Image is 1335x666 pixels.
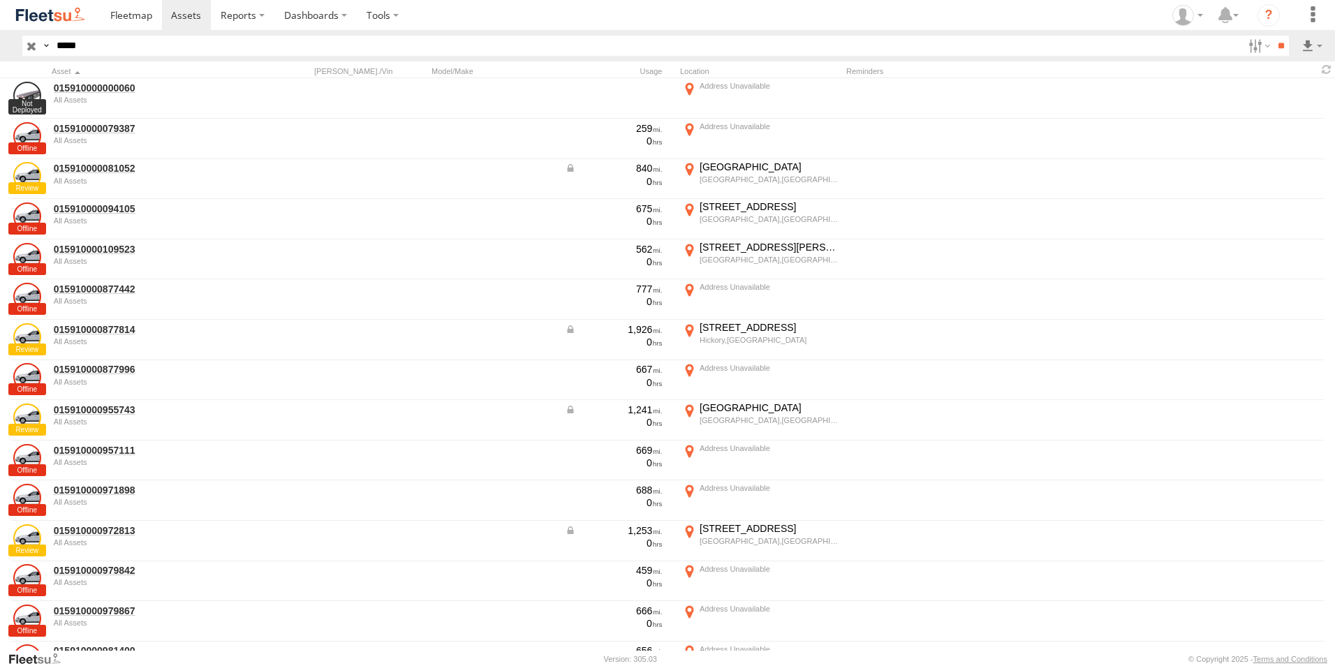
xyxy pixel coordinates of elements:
div: © Copyright 2025 - [1188,655,1327,663]
label: Click to View Current Location [680,482,841,519]
a: View Asset Details [13,404,41,431]
div: 0 [565,537,663,549]
a: 015910000957111 [54,444,245,457]
div: 459 [565,564,663,577]
div: 562 [565,243,663,256]
a: View Asset Details [13,82,41,110]
div: undefined [54,578,245,586]
span: Refresh [1318,63,1335,76]
div: Click to Sort [52,66,247,76]
div: [PERSON_NAME]./Vin [314,66,426,76]
label: Export results as... [1300,36,1324,56]
div: 0 [565,577,663,589]
a: View Asset Details [13,524,41,552]
a: View Asset Details [13,162,41,190]
div: Data from Vehicle CANbus [565,524,663,537]
div: Location [680,66,841,76]
a: 015910000979842 [54,564,245,577]
label: Search Query [40,36,52,56]
a: Terms and Conditions [1253,655,1327,663]
a: View Asset Details [13,444,41,472]
label: Click to View Current Location [680,241,841,279]
div: 0 [565,617,663,630]
a: 015910000955743 [54,404,245,416]
div: undefined [54,619,245,627]
div: 0 [565,457,663,469]
div: [GEOGRAPHIC_DATA],[GEOGRAPHIC_DATA] [700,214,839,224]
a: 015910000877442 [54,283,245,295]
a: View Asset Details [13,605,41,632]
div: Version: 305.03 [604,655,657,663]
div: Data from Vehicle CANbus [565,404,663,416]
label: Click to View Current Location [680,281,841,318]
div: Hickory,[GEOGRAPHIC_DATA] [700,335,839,345]
div: [GEOGRAPHIC_DATA] [700,161,839,173]
div: 669 [565,444,663,457]
a: Visit our Website [8,652,72,666]
div: undefined [54,216,245,225]
div: 0 [565,256,663,268]
a: View Asset Details [13,363,41,391]
div: 667 [565,363,663,376]
div: [GEOGRAPHIC_DATA],[GEOGRAPHIC_DATA] [700,536,839,546]
label: Click to View Current Location [680,80,841,117]
div: undefined [54,538,245,547]
div: 0 [565,215,663,228]
div: [STREET_ADDRESS] [700,522,839,535]
div: [STREET_ADDRESS][PERSON_NAME] [700,241,839,253]
div: 675 [565,202,663,215]
label: Click to View Current Location [680,401,841,439]
div: [GEOGRAPHIC_DATA],[GEOGRAPHIC_DATA] [700,175,839,184]
a: 015910000081052 [54,162,245,175]
label: Click to View Current Location [680,321,841,359]
label: Click to View Current Location [680,161,841,198]
label: Click to View Current Location [680,563,841,600]
div: undefined [54,177,245,185]
div: Reminders [846,66,1070,76]
a: 015910000971898 [54,484,245,496]
div: 0 [565,175,663,188]
a: 015910000109523 [54,243,245,256]
div: 0 [565,135,663,147]
div: Data from Vehicle CANbus [565,162,663,175]
a: 015910000972813 [54,524,245,537]
div: [GEOGRAPHIC_DATA],[GEOGRAPHIC_DATA] [700,255,839,265]
a: View Asset Details [13,202,41,230]
a: View Asset Details [13,122,41,150]
div: [GEOGRAPHIC_DATA] [700,401,839,414]
label: Click to View Current Location [680,522,841,560]
div: undefined [54,417,245,426]
div: 0 [565,295,663,308]
div: Model/Make [432,66,557,76]
div: undefined [54,378,245,386]
label: Click to View Current Location [680,442,841,480]
div: 259 [565,122,663,135]
a: View Asset Details [13,323,41,351]
div: Cristy Hull [1167,5,1208,26]
div: [STREET_ADDRESS] [700,321,839,334]
div: 688 [565,484,663,496]
img: fleetsu-logo-horizontal.svg [14,6,87,24]
a: 015910000979867 [54,605,245,617]
div: 0 [565,376,663,389]
div: 656 [565,644,663,657]
label: Click to View Current Location [680,200,841,238]
a: View Asset Details [13,283,41,311]
div: undefined [54,337,245,346]
a: 015910000877996 [54,363,245,376]
i: ? [1257,4,1280,27]
div: Data from Vehicle CANbus [565,323,663,336]
label: Click to View Current Location [680,120,841,158]
div: 666 [565,605,663,617]
div: undefined [54,458,245,466]
a: 015910000079387 [54,122,245,135]
a: 015910000094105 [54,202,245,215]
div: undefined [54,136,245,145]
label: Click to View Current Location [680,362,841,399]
label: Click to View Current Location [680,602,841,640]
a: View Asset Details [13,484,41,512]
a: 015910000877814 [54,323,245,336]
div: 777 [565,283,663,295]
div: [STREET_ADDRESS] [700,200,839,213]
a: 015910000981400 [54,644,245,657]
